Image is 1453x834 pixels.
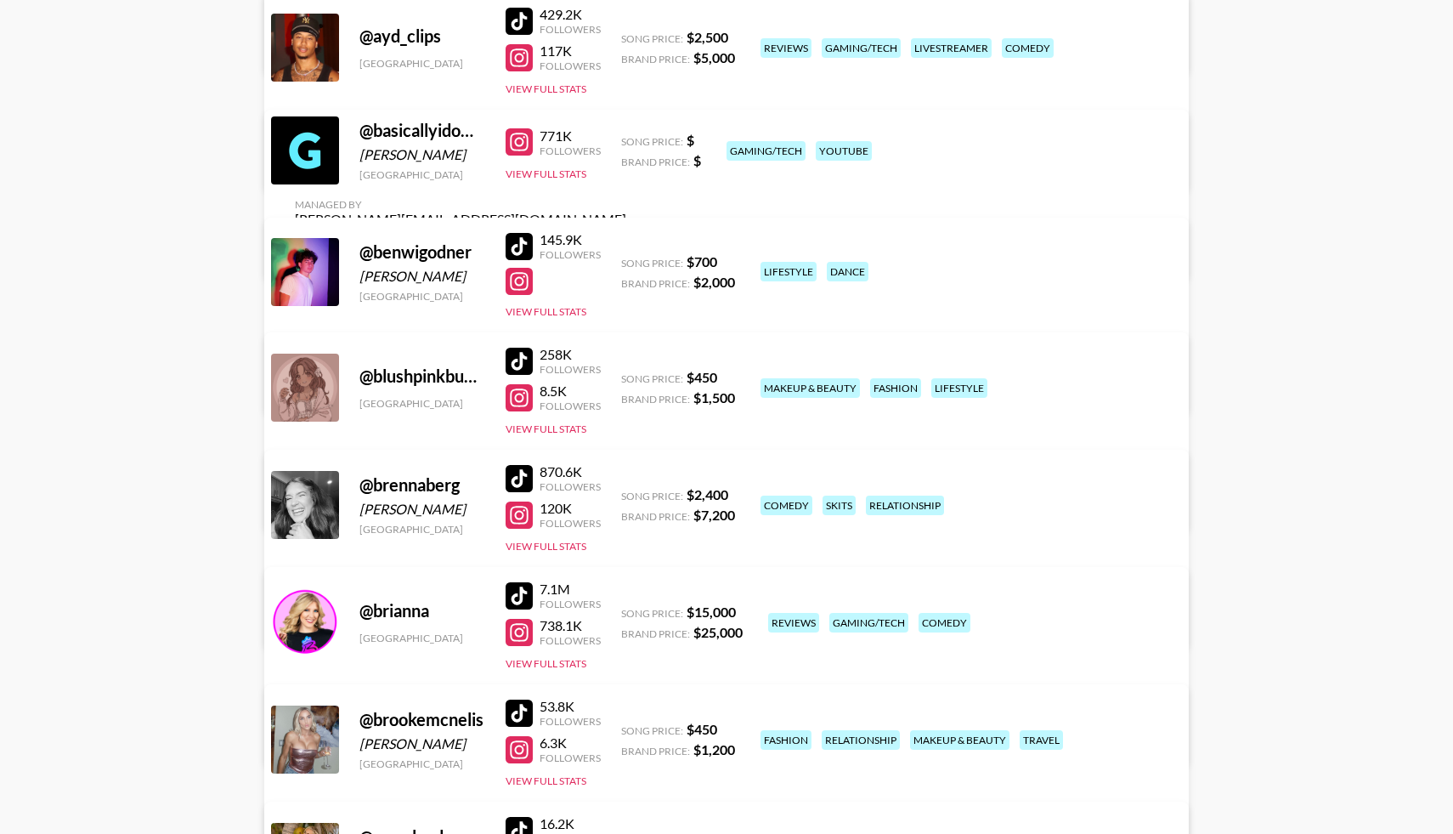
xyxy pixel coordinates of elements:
[621,372,683,385] span: Song Price:
[911,38,992,58] div: livestreamer
[693,152,701,168] strong: $
[506,167,586,180] button: View Full Stats
[540,634,601,647] div: Followers
[359,735,485,752] div: [PERSON_NAME]
[693,274,735,290] strong: $ 2,000
[540,400,601,412] div: Followers
[359,120,485,141] div: @ basicallyidowrk
[359,168,485,181] div: [GEOGRAPHIC_DATA]
[693,624,743,640] strong: $ 25,000
[687,604,736,620] strong: $ 15,000
[295,211,626,228] div: [PERSON_NAME][EMAIL_ADDRESS][DOMAIN_NAME]
[540,231,601,248] div: 145.9K
[359,268,485,285] div: [PERSON_NAME]
[359,146,485,163] div: [PERSON_NAME]
[540,752,601,764] div: Followers
[540,248,601,261] div: Followers
[1020,730,1063,750] div: travel
[827,262,868,281] div: dance
[359,632,485,644] div: [GEOGRAPHIC_DATA]
[540,43,601,60] div: 117K
[506,423,586,435] button: View Full Stats
[866,496,944,515] div: relationship
[359,709,485,730] div: @ brookemcnelis
[768,613,819,633] div: reviews
[540,480,601,493] div: Followers
[1002,38,1054,58] div: comedy
[621,627,690,640] span: Brand Price:
[621,510,690,523] span: Brand Price:
[359,501,485,518] div: [PERSON_NAME]
[506,540,586,553] button: View Full Stats
[540,581,601,598] div: 7.1M
[540,383,601,400] div: 8.5K
[540,598,601,610] div: Followers
[621,607,683,620] span: Song Price:
[621,257,683,269] span: Song Price:
[621,53,690,65] span: Brand Price:
[540,463,601,480] div: 870.6K
[693,389,735,406] strong: $ 1,500
[621,156,690,168] span: Brand Price:
[540,517,601,530] div: Followers
[822,730,900,750] div: relationship
[693,507,735,523] strong: $ 7,200
[506,657,586,670] button: View Full Stats
[540,698,601,715] div: 53.8K
[540,363,601,376] div: Followers
[540,735,601,752] div: 6.3K
[540,60,601,72] div: Followers
[540,128,601,145] div: 771K
[540,145,601,157] div: Followers
[359,290,485,303] div: [GEOGRAPHIC_DATA]
[359,397,485,410] div: [GEOGRAPHIC_DATA]
[359,57,485,70] div: [GEOGRAPHIC_DATA]
[540,6,601,23] div: 429.2K
[931,378,987,398] div: lifestyle
[359,523,485,536] div: [GEOGRAPHIC_DATA]
[506,82,586,95] button: View Full Stats
[621,745,690,757] span: Brand Price:
[540,715,601,728] div: Followers
[506,774,586,787] button: View Full Stats
[687,29,728,45] strong: $ 2,500
[687,253,717,269] strong: $ 700
[359,600,485,621] div: @ brianna
[540,23,601,36] div: Followers
[726,141,806,161] div: gaming/tech
[621,135,683,148] span: Song Price:
[760,38,811,58] div: reviews
[687,132,694,148] strong: $
[687,721,717,737] strong: $ 450
[822,38,901,58] div: gaming/tech
[687,486,728,502] strong: $ 2,400
[823,496,856,515] div: skits
[760,378,860,398] div: makeup & beauty
[621,724,683,737] span: Song Price:
[621,393,690,406] span: Brand Price:
[506,305,586,318] button: View Full Stats
[829,613,908,633] div: gaming/tech
[760,496,812,515] div: comedy
[760,730,811,750] div: fashion
[295,198,626,211] div: Managed By
[621,277,690,290] span: Brand Price:
[540,500,601,517] div: 120K
[359,241,485,263] div: @ benwigodner
[870,378,921,398] div: fashion
[359,366,485,387] div: @ blushpinkbunny
[359,26,485,47] div: @ ayd_clips
[540,346,601,363] div: 258K
[693,49,735,65] strong: $ 5,000
[540,617,601,634] div: 738.1K
[359,474,485,496] div: @ brennaberg
[621,490,683,502] span: Song Price:
[910,730,1009,750] div: makeup & beauty
[687,369,717,385] strong: $ 450
[359,757,485,770] div: [GEOGRAPHIC_DATA]
[919,613,970,633] div: comedy
[760,262,817,281] div: lifestyle
[540,815,601,832] div: 16.2K
[693,741,735,757] strong: $ 1,200
[621,32,683,45] span: Song Price:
